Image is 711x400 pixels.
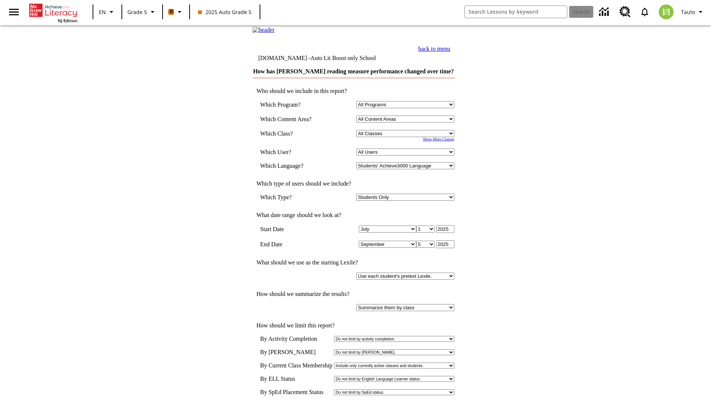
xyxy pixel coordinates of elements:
[678,5,708,19] button: Profile/Settings
[260,240,325,248] td: End Date
[465,6,567,18] input: search field
[654,2,678,21] button: Select a new avatar
[253,212,454,219] td: What date range should we look at?
[258,55,376,61] td: [DOMAIN_NAME] -
[635,2,654,21] a: Notifications
[310,55,376,61] nobr: Auto Lit Boost only School
[253,88,454,94] td: Who should we include in this report?
[253,259,454,266] td: What should we use as the starting Lexile?
[99,8,106,16] span: EN
[253,68,454,74] a: How has [PERSON_NAME] reading measure performance changed over time?
[127,8,147,16] span: Grade 5
[260,336,332,342] td: By Activity Completion
[253,291,454,297] td: How should we summarize the results?
[96,5,119,19] button: Language: EN, Select a language
[253,180,454,187] td: Which type of users should we include?
[260,376,332,382] td: By ELL Status
[260,116,311,122] nobr: Which Content Area?
[260,101,325,108] td: Which Program?
[29,2,77,23] div: Home
[165,5,187,19] button: Boost Class color is orange. Change class color
[260,349,332,356] td: By [PERSON_NAME]
[170,7,173,16] span: B
[253,322,454,329] td: How should we limit this report?
[681,8,695,16] span: Tauto
[124,5,160,19] button: Grade: Grade 5, Select a grade
[659,4,674,19] img: avatar image
[418,46,450,52] a: back to menu
[253,27,274,33] img: header
[260,162,325,169] td: Which Language?
[3,1,25,23] button: Open side menu
[198,8,251,16] span: 2025 Auto Grade 5
[260,362,332,369] td: By Current Class Membership
[595,2,615,22] a: Data Center
[615,2,635,22] a: Resource Center, Will open in new tab
[260,149,325,156] td: Which User?
[260,130,325,137] td: Which Class?
[58,18,77,23] span: NJ Edition
[260,389,332,396] td: By SpEd Placement Status
[260,225,325,233] td: Start Date
[423,137,454,141] a: Show More Classes
[260,194,325,201] td: Which Type?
